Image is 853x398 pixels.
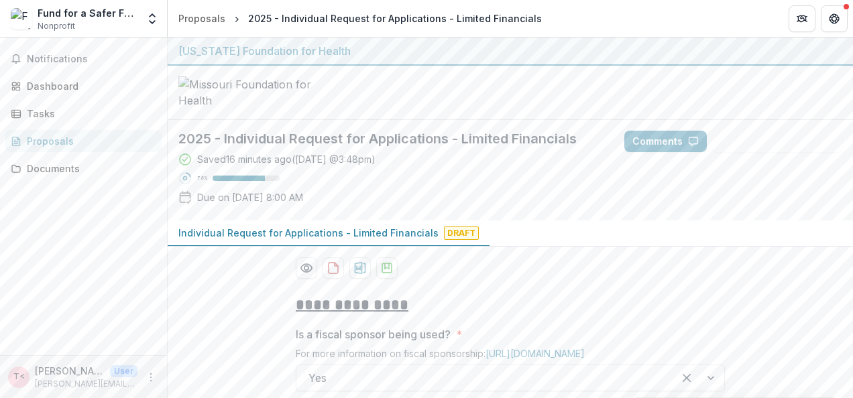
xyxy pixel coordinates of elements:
[178,11,225,25] div: Proposals
[197,174,207,183] p: 78 %
[5,130,162,152] a: Proposals
[712,131,842,152] button: Answer Suggestions
[624,131,707,152] button: Comments
[248,11,542,25] div: 2025 - Individual Request for Applications - Limited Financials
[143,369,159,385] button: More
[197,190,303,204] p: Due on [DATE] 8:00 AM
[178,76,312,109] img: Missouri Foundation for Health
[27,161,151,176] div: Documents
[5,75,162,97] a: Dashboard
[27,107,151,121] div: Tasks
[349,257,371,279] button: download-proposal
[376,257,398,279] button: download-proposal
[173,9,231,28] a: Proposals
[35,364,105,378] p: [PERSON_NAME] <[PERSON_NAME][EMAIL_ADDRESS][PERSON_NAME][DOMAIN_NAME]>
[444,226,479,240] span: Draft
[676,367,697,389] div: Clear selected options
[296,348,725,364] div: For more information on fiscal sponsorship:
[178,131,603,147] h2: 2025 - Individual Request for Applications - Limited Financials
[173,9,547,28] nav: breadcrumb
[789,5,815,32] button: Partners
[197,152,376,166] div: Saved 16 minutes ago ( [DATE] @ 3:48pm )
[5,103,162,125] a: Tasks
[11,8,32,29] img: Fund for a Safer Future
[13,373,25,381] div: Tyler Hudacek <tyler.hudacek@charity.org>
[5,157,162,180] a: Documents
[296,257,317,279] button: Preview a6eddab7-c771-40f0-ade9-448b0bd1b2a4-0.pdf
[38,20,75,32] span: Nonprofit
[110,365,137,377] p: User
[143,5,162,32] button: Open entity switcher
[5,48,162,70] button: Notifications
[27,79,151,93] div: Dashboard
[821,5,848,32] button: Get Help
[178,226,439,240] p: Individual Request for Applications - Limited Financials
[27,54,156,65] span: Notifications
[323,257,344,279] button: download-proposal
[35,378,137,390] p: [PERSON_NAME][EMAIL_ADDRESS][PERSON_NAME][DOMAIN_NAME]
[178,43,842,59] div: [US_STATE] Foundation for Health
[296,326,451,342] p: Is a fiscal sponsor being used?
[27,134,151,148] div: Proposals
[38,6,137,20] div: Fund for a Safer Future
[486,348,585,359] a: [URL][DOMAIN_NAME]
